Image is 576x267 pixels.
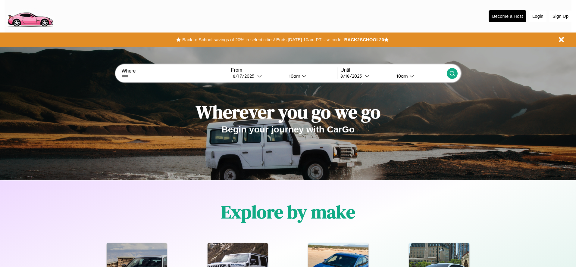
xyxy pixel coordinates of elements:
button: 8/17/2025 [231,73,284,79]
b: BACK2SCHOOL20 [344,37,384,42]
h1: Explore by make [221,200,355,224]
label: Until [340,67,446,73]
div: 10am [393,73,409,79]
div: 8 / 18 / 2025 [340,73,365,79]
button: Login [529,11,546,22]
div: 10am [286,73,302,79]
button: Become a Host [489,10,526,22]
label: Where [121,68,227,74]
label: From [231,67,337,73]
button: 10am [284,73,337,79]
button: Back to School savings of 20% in select cities! Ends [DATE] 10am PT.Use code: [181,36,344,44]
button: 10am [392,73,446,79]
div: 8 / 17 / 2025 [233,73,257,79]
button: Sign Up [549,11,571,22]
img: logo [5,3,55,28]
